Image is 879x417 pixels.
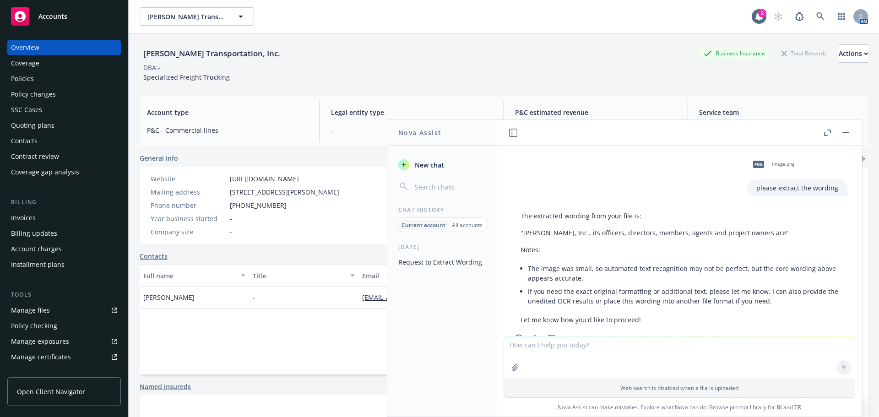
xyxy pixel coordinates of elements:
[776,403,782,411] a: BI
[7,211,121,225] a: Invoices
[528,262,838,285] li: The image was small, so automated text recognition may not be perfect, but the core wording above...
[11,71,34,86] div: Policies
[7,290,121,299] div: Tools
[7,226,121,241] a: Billing updates
[515,108,677,117] span: P&C estimated revenue
[790,7,808,26] a: Report a Bug
[140,382,191,391] a: Named insureds
[147,108,309,117] span: Account type
[7,103,121,117] a: SSC Cases
[7,40,121,55] a: Overview
[756,183,838,193] p: please extract the wording
[143,63,160,72] div: DBA: -
[151,214,226,223] div: Year business started
[387,206,497,214] div: Chat History
[839,44,868,63] button: Actions
[11,365,57,380] div: Manage claims
[769,7,787,26] a: Start snowing
[147,12,227,22] span: [PERSON_NAME] Transportation, Inc.
[143,73,230,81] span: Specialized Freight Trucking
[253,271,345,281] div: Title
[7,242,121,256] a: Account charges
[515,334,523,342] svg: Copy to clipboard
[395,157,489,173] button: New chat
[699,48,770,59] div: Business Insurance
[794,403,801,411] a: TR
[777,48,831,59] div: Total Rewards
[521,211,838,221] p: The extracted wording from your file is:
[358,265,541,287] button: Email
[143,292,195,302] span: [PERSON_NAME]
[7,4,121,29] a: Accounts
[11,134,38,148] div: Contacts
[11,350,71,364] div: Manage certificates
[230,174,299,183] a: [URL][DOMAIN_NAME]
[521,245,838,255] p: Notes:
[402,221,445,229] p: Current account
[7,134,121,148] a: Contacts
[7,165,121,179] a: Coverage gap analysis
[11,103,42,117] div: SSC Cases
[413,160,444,170] span: New chat
[7,334,121,349] a: Manage exposures
[151,174,226,184] div: Website
[857,153,868,164] a: add
[832,7,851,26] a: Switch app
[11,242,62,256] div: Account charges
[699,108,861,117] span: Service team
[151,200,226,210] div: Phone number
[140,7,254,26] button: [PERSON_NAME] Transportation, Inc.
[11,319,57,333] div: Policy checking
[839,45,868,62] div: Actions
[140,153,178,163] span: General info
[140,251,168,261] a: Contacts
[11,257,65,272] div: Installment plans
[230,200,287,210] span: [PHONE_NUMBER]
[147,125,309,135] span: P&C - Commercial lines
[331,125,493,135] span: -
[7,56,121,70] a: Coverage
[7,149,121,164] a: Contract review
[7,303,121,318] a: Manage files
[398,128,441,137] h1: Nova Assist
[11,118,54,133] div: Quoting plans
[413,180,486,193] input: Search chats
[7,365,121,380] a: Manage claims
[500,398,858,417] span: Nova Assist can make mistakes. Explore what Nova can do: Browse prompt library for and
[362,271,527,281] div: Email
[11,56,39,70] div: Coverage
[387,243,497,251] div: [DATE]
[11,149,59,164] div: Contract review
[11,226,57,241] div: Billing updates
[151,187,226,197] div: Mailing address
[510,384,849,392] p: Web search is disabled when a file is uploaded
[11,211,36,225] div: Invoices
[140,265,249,287] button: Full name
[452,221,483,229] p: All accounts
[11,87,56,102] div: Policy changes
[7,257,121,272] a: Installment plans
[249,265,358,287] button: Title
[230,187,339,197] span: [STREET_ADDRESS][PERSON_NAME]
[253,292,255,302] span: -
[11,165,79,179] div: Coverage gap analysis
[331,108,493,117] span: Legal entity type
[544,332,559,345] button: Thumbs down
[811,7,830,26] a: Search
[151,227,226,237] div: Company size
[395,255,489,270] button: Request to Extract Wording
[772,161,794,167] span: image.png
[17,387,85,396] span: Open Client Navigator
[11,303,50,318] div: Manage files
[7,71,121,86] a: Policies
[758,9,766,17] div: 2
[230,214,232,223] span: -
[753,161,764,168] span: png
[140,48,284,60] div: [PERSON_NAME] Transportation, Inc.
[528,285,838,308] li: If you need the exact original formatting or additional text, please let me know. I can also prov...
[521,228,838,238] p: "[PERSON_NAME], Inc., its officers, directors, members, agents and project owners are"
[7,118,121,133] a: Quoting plans
[143,271,235,281] div: Full name
[11,334,69,349] div: Manage exposures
